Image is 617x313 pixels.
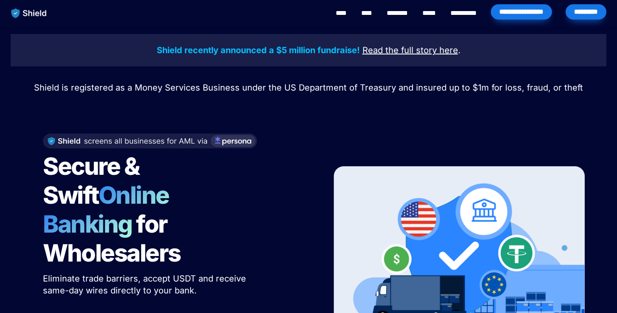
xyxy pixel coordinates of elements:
[157,45,360,55] strong: Shield recently announced a $5 million fundraise!
[43,273,249,296] span: Eliminate trade barriers, accept USDT and receive same-day wires directly to your bank.
[43,152,143,210] span: Secure & Swift
[439,45,458,55] u: here
[34,83,583,93] span: Shield is registered as a Money Services Business under the US Department of Treasury and insured...
[439,46,458,55] a: here
[43,210,181,267] span: for Wholesalers
[362,45,437,55] u: Read the full story
[362,46,437,55] a: Read the full story
[43,181,178,239] span: Online Banking
[7,4,51,22] img: website logo
[458,45,461,55] span: .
